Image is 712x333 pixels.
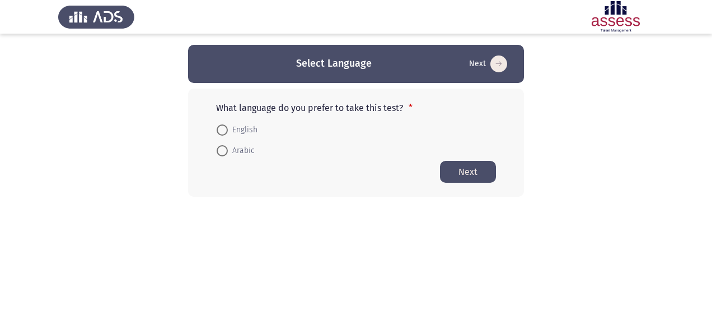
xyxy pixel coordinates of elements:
button: Start assessment [440,161,496,183]
img: Assessment logo of Development Assessment R1 (EN/AR) [578,1,654,33]
h3: Select Language [296,57,372,71]
span: Arabic [228,144,255,158]
button: Start assessment [466,55,510,73]
img: Assess Talent Management logo [58,1,134,33]
span: English [228,123,257,137]
p: What language do you prefer to take this test? [216,103,496,113]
